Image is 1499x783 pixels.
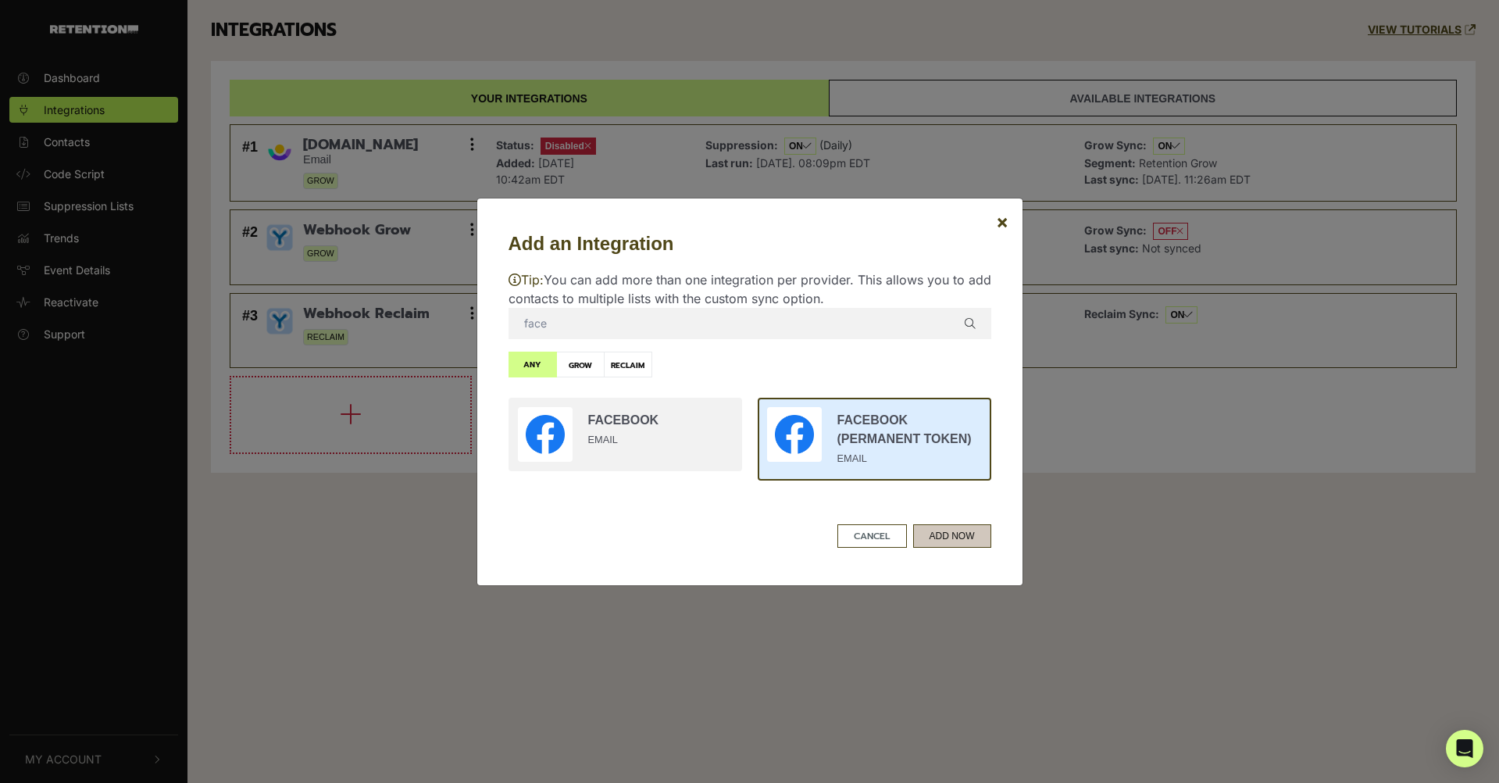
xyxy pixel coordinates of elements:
[509,352,557,377] label: ANY
[556,352,605,377] label: GROW
[509,308,991,339] input: Search integrations
[604,352,652,377] label: RECLAIM
[996,210,1008,233] span: ×
[1446,730,1483,767] div: Open Intercom Messenger
[509,272,544,288] span: Tip:
[509,270,991,308] p: You can add more than one integration per provider. This allows you to add contacts to multiple l...
[983,200,1021,244] button: Close
[509,230,991,258] h5: Add an Integration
